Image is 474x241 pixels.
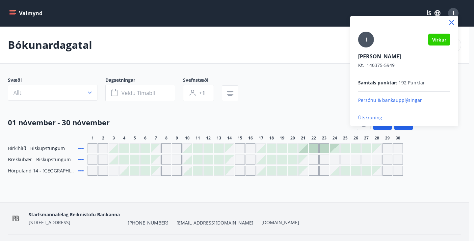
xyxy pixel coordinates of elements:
span: Kt. [358,62,364,68]
p: [PERSON_NAME] [358,53,450,60]
span: Virkur [432,37,446,43]
span: 192 Punktar [399,79,425,86]
span: I [365,36,367,43]
span: Samtals punktar : [358,79,397,86]
p: Persónu & bankaupplýsingar [358,97,450,104]
p: 140375-5949 [358,62,450,69]
p: Útskráning [358,114,450,121]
